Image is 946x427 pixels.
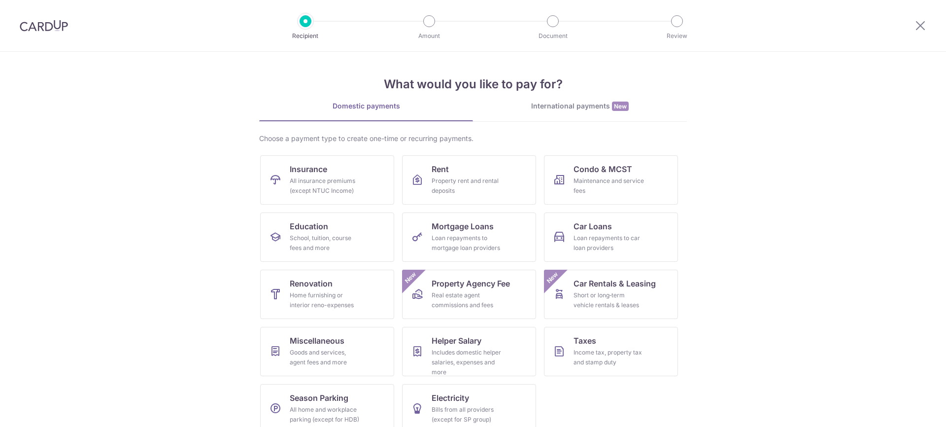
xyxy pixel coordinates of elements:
span: Insurance [290,163,327,175]
p: Document [516,31,589,41]
div: Maintenance and service fees [574,176,644,196]
a: MiscellaneousGoods and services, agent fees and more [260,327,394,376]
span: New [403,270,419,286]
div: Short or long‑term vehicle rentals & leases [574,290,644,310]
span: Car Loans [574,220,612,232]
a: Car Rentals & LeasingShort or long‑term vehicle rentals & leasesNew [544,270,678,319]
div: Loan repayments to car loan providers [574,233,644,253]
div: Includes domestic helper salaries, expenses and more [432,348,503,377]
div: Property rent and rental deposits [432,176,503,196]
span: Miscellaneous [290,335,344,347]
p: Amount [393,31,466,41]
span: Season Parking [290,392,348,404]
img: CardUp [20,20,68,32]
span: New [544,270,561,286]
a: TaxesIncome tax, property tax and stamp duty [544,327,678,376]
div: Home furnishing or interior reno-expenses [290,290,361,310]
span: Taxes [574,335,596,347]
span: Helper Salary [432,335,481,347]
span: New [612,102,629,111]
h4: What would you like to pay for? [259,75,687,93]
div: School, tuition, course fees and more [290,233,361,253]
a: RentProperty rent and rental deposits [402,155,536,205]
span: Condo & MCST [574,163,632,175]
div: Domestic payments [259,101,473,111]
p: Recipient [269,31,342,41]
span: Property Agency Fee [432,278,510,289]
a: Mortgage LoansLoan repayments to mortgage loan providers [402,213,536,262]
div: International payments [473,101,687,111]
a: RenovationHome furnishing or interior reno-expenses [260,270,394,319]
span: Education [290,220,328,232]
span: Renovation [290,278,333,289]
div: Loan repayments to mortgage loan providers [432,233,503,253]
span: Car Rentals & Leasing [574,278,656,289]
p: Review [641,31,713,41]
span: Rent [432,163,449,175]
a: Property Agency FeeReal estate agent commissions and feesNew [402,270,536,319]
div: Goods and services, agent fees and more [290,348,361,367]
span: Mortgage Loans [432,220,494,232]
div: All insurance premiums (except NTUC Income) [290,176,361,196]
div: All home and workplace parking (except for HDB) [290,405,361,425]
a: Car LoansLoan repayments to car loan providers [544,213,678,262]
a: InsuranceAll insurance premiums (except NTUC Income) [260,155,394,205]
a: Helper SalaryIncludes domestic helper salaries, expenses and more [402,327,536,376]
div: Income tax, property tax and stamp duty [574,348,644,367]
div: Choose a payment type to create one-time or recurring payments. [259,134,687,143]
div: Real estate agent commissions and fees [432,290,503,310]
a: Condo & MCSTMaintenance and service fees [544,155,678,205]
div: Bills from all providers (except for SP group) [432,405,503,425]
a: EducationSchool, tuition, course fees and more [260,213,394,262]
span: Electricity [432,392,469,404]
